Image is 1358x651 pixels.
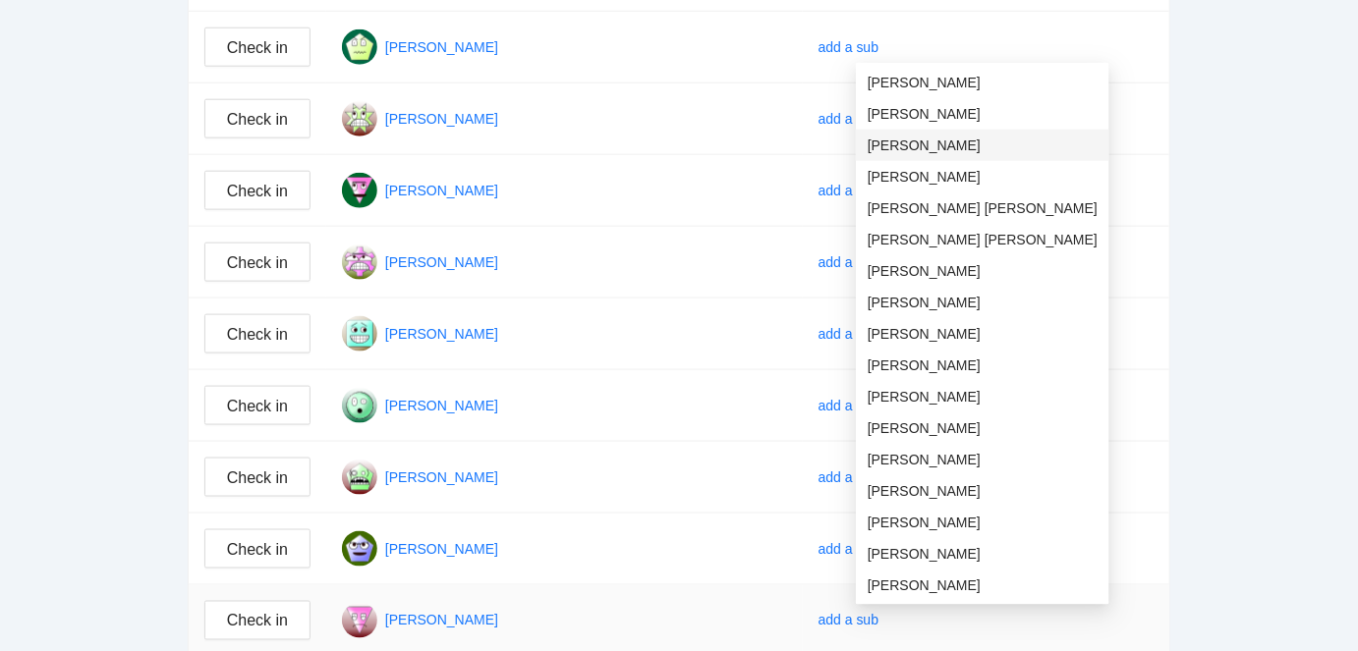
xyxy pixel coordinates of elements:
[204,99,311,138] button: Check in
[227,609,288,633] span: Check in
[227,179,288,203] span: Check in
[868,543,1098,565] span: [PERSON_NAME]
[204,601,311,640] button: Check in
[819,395,879,416] div: add a sub
[819,466,879,488] div: add a sub
[819,251,879,273] div: add a sub
[819,323,879,345] div: add a sub
[868,480,1098,502] span: [PERSON_NAME]
[342,531,377,567] img: Gravatar for peggy munroe@gmail.com
[385,39,498,55] a: [PERSON_NAME]
[204,458,311,497] button: Check in
[204,171,311,210] button: Check in
[227,35,288,60] span: Check in
[204,243,311,282] button: Check in
[227,107,288,132] span: Check in
[204,314,311,353] button: Check in
[868,166,1098,188] span: [PERSON_NAME]
[227,250,288,275] span: Check in
[868,197,1098,219] span: [PERSON_NAME] [PERSON_NAME]
[204,27,311,67] button: Check in
[819,36,879,58] div: add a sub
[868,449,1098,470] span: [PERSON_NAME]
[227,537,288,562] span: Check in
[342,173,377,208] img: Gravatar for linda cotte@gmail.com
[868,135,1098,156] span: [PERSON_NAME]
[385,541,498,557] a: [PERSON_NAME]
[342,29,377,65] img: Gravatar for jamie tanguay@gmail.com
[342,603,377,638] img: Gravatar for rosanne bonaventura@gmail.com
[227,465,288,490] span: Check in
[342,244,377,280] img: Gravatar for maria schulz@gmail.com
[227,394,288,418] span: Check in
[385,398,498,413] a: [PERSON_NAME]
[204,386,311,425] button: Check in
[868,229,1098,250] span: [PERSON_NAME] [PERSON_NAME]
[385,254,498,270] a: [PERSON_NAME]
[342,101,377,136] img: Gravatar for jean whittaker@gmail.com
[385,111,498,127] a: [PERSON_NAME]
[819,538,879,560] div: add a sub
[868,512,1098,533] span: [PERSON_NAME]
[385,469,498,485] a: [PERSON_NAME]
[342,388,377,423] img: Gravatar for melody jacko@gmail.com
[385,326,498,342] a: [PERSON_NAME]
[868,574,1098,596] span: [PERSON_NAME]
[868,417,1098,439] span: [PERSON_NAME]
[868,292,1098,313] span: [PERSON_NAME]
[819,180,879,201] div: add a sub
[385,613,498,628] a: [PERSON_NAME]
[342,316,377,352] img: Gravatar for maureen kettner@gmail.com
[819,610,879,631] div: add a sub
[868,260,1098,282] span: [PERSON_NAME]
[342,460,377,495] img: Gravatar for paula levinsky@gmail.com
[227,322,288,347] span: Check in
[819,108,879,130] div: add a sub
[868,323,1098,345] span: [PERSON_NAME]
[204,529,311,569] button: Check in
[868,386,1098,407] span: [PERSON_NAME]
[868,72,1098,93] span: [PERSON_NAME]
[385,183,498,198] a: [PERSON_NAME]
[868,103,1098,125] span: [PERSON_NAME]
[868,354,1098,376] span: [PERSON_NAME]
